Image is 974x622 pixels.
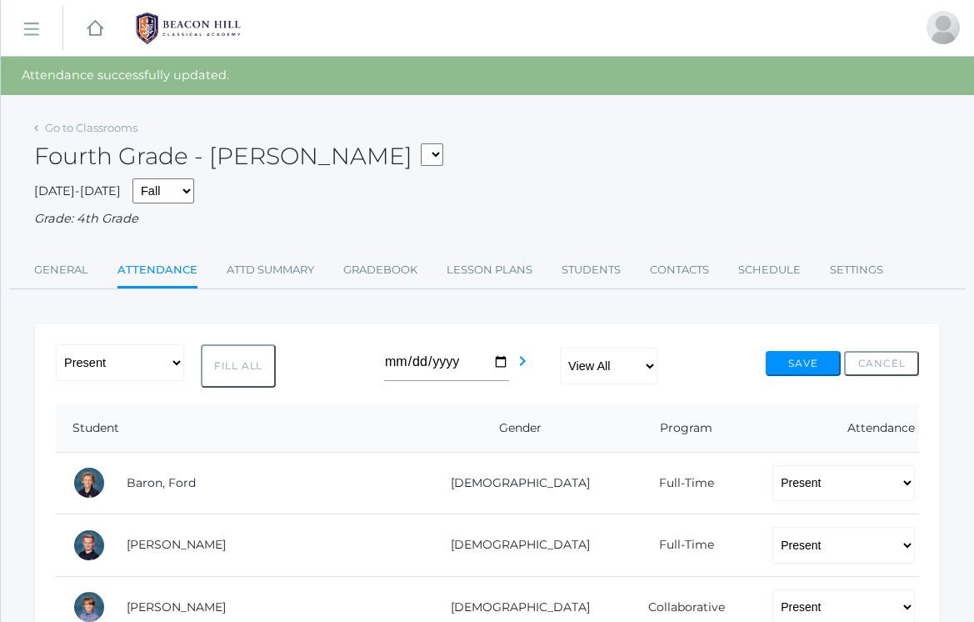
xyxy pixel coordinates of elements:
[604,452,756,514] td: Full-Time
[738,253,801,287] a: Schedule
[45,121,137,134] a: Go to Classrooms
[830,253,883,287] a: Settings
[766,351,841,376] button: Save
[425,404,604,453] th: Gender
[512,359,532,374] a: chevron_right
[34,183,121,198] span: [DATE]-[DATE]
[127,599,226,614] a: [PERSON_NAME]
[650,253,709,287] a: Contacts
[604,404,756,453] th: Program
[72,466,106,499] div: Ford Baron
[34,210,941,228] div: Grade: 4th Grade
[844,351,919,376] button: Cancel
[343,253,417,287] a: Gradebook
[127,475,196,490] a: Baron, Ford
[756,404,919,453] th: Attendance
[72,529,106,562] div: Brody Bigley
[34,143,443,170] h2: Fourth Grade - [PERSON_NAME]
[126,8,251,49] img: BHCALogos-05-308ed15e86a5a0abce9b8dd61676a3503ac9727e845dece92d48e8588c001991.png
[604,514,756,577] td: Full-Time
[127,537,226,552] a: [PERSON_NAME]
[117,253,197,289] a: Attendance
[56,404,425,453] th: Student
[512,351,532,371] i: chevron_right
[227,253,314,287] a: Attd Summary
[1,57,974,95] div: Attendance successfully updated.
[447,253,532,287] a: Lesson Plans
[927,11,960,44] div: Heather Porter
[425,514,604,577] td: [DEMOGRAPHIC_DATA]
[425,452,604,514] td: [DEMOGRAPHIC_DATA]
[34,253,88,287] a: General
[201,344,276,388] button: Fill All
[562,253,621,287] a: Students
